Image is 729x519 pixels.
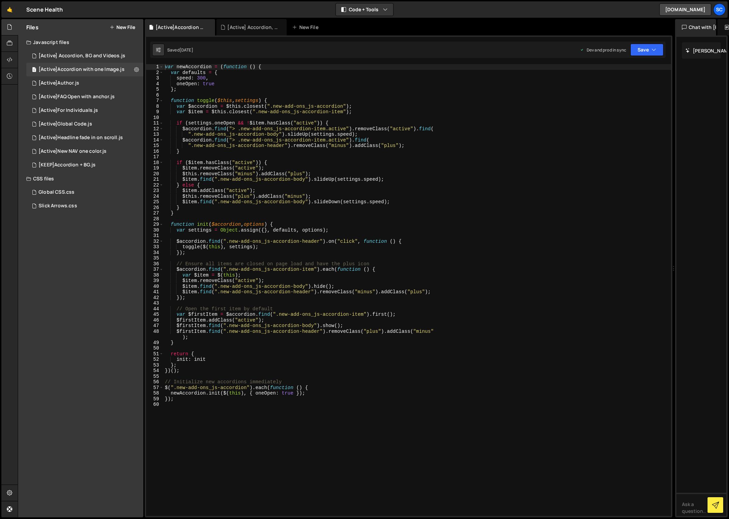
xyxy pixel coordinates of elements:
[39,66,125,73] div: [Active]Accordion with one Image.js
[180,47,193,53] div: [DATE]
[146,329,163,340] div: 48
[146,171,163,177] div: 20
[39,148,106,154] div: [Active]New NAV one color.js
[146,295,163,301] div: 42
[146,267,163,272] div: 37
[146,92,163,98] div: 6
[292,24,321,31] div: New File
[146,385,163,391] div: 57
[146,109,163,115] div: 9
[146,284,163,290] div: 40
[146,351,163,357] div: 51
[26,186,143,199] div: 3375/15317.css
[146,374,163,380] div: 55
[146,160,163,166] div: 18
[713,3,726,16] a: Sc
[39,80,79,86] div: [Active]Author.js
[146,126,163,132] div: 12
[26,158,143,172] div: 3375/19515.js
[1,1,18,18] a: 🤙
[146,132,163,137] div: 13
[146,104,163,109] div: 8
[146,70,163,76] div: 2
[18,35,143,49] div: Javascript files
[146,188,163,194] div: 23
[146,272,163,278] div: 38
[146,340,163,346] div: 49
[26,117,143,131] div: 3375/5841.js
[146,306,163,312] div: 44
[146,137,163,143] div: 14
[167,47,193,53] div: Saved
[146,227,163,233] div: 30
[146,362,163,368] div: 53
[146,379,163,385] div: 56
[146,239,163,244] div: 32
[146,154,163,160] div: 17
[110,25,135,30] button: New File
[146,149,163,154] div: 16
[146,177,163,182] div: 21
[146,205,163,211] div: 26
[39,121,92,127] div: [Active]Global Code.js
[26,5,63,14] div: Scene Health
[26,76,143,90] div: 3375/5842.js
[39,189,74,195] div: Global CSS.css
[146,75,163,81] div: 3
[146,199,163,205] div: 25
[146,182,163,188] div: 22
[146,278,163,284] div: 39
[336,3,393,16] button: Code + Tools
[39,107,98,114] div: [Active]For Individuals.js
[32,68,36,73] span: 1
[146,120,163,126] div: 11
[146,317,163,323] div: 46
[146,244,163,250] div: 33
[146,87,163,92] div: 5
[146,216,163,222] div: 28
[146,143,163,149] div: 15
[146,222,163,227] div: 29
[146,390,163,396] div: 58
[146,194,163,199] div: 24
[227,24,278,31] div: [Active] Accordion, BG and Videos.js
[146,64,163,70] div: 1
[146,300,163,306] div: 43
[580,47,626,53] div: Dev and prod in sync
[146,345,163,351] div: 50
[146,165,163,171] div: 19
[146,396,163,402] div: 59
[146,357,163,362] div: 52
[156,24,207,31] div: [Active]Accordion with one Image.js
[146,255,163,261] div: 35
[146,402,163,407] div: 60
[146,368,163,374] div: 54
[146,312,163,317] div: 45
[146,289,163,295] div: 41
[26,49,143,63] div: 3375/20206.js
[26,104,143,117] div: 3375/5826.js
[26,131,143,145] div: 3375/13624.js
[39,53,125,59] div: [Active] Accordion, BG and Videos.js
[146,250,163,256] div: 34
[26,90,143,104] div: 3375/17826.js
[146,261,163,267] div: 36
[26,24,39,31] h2: Files
[146,210,163,216] div: 27
[659,3,711,16] a: [DOMAIN_NAME]
[675,19,716,35] div: Chat with [PERSON_NAME]
[26,145,143,158] div: 3375/21034.js
[26,199,143,213] div: 3375/13750.css
[146,233,163,239] div: 31
[39,203,77,209] div: Slick Arrows.css
[39,94,115,100] div: [Active]FAQ Open with anchor.js
[146,81,163,87] div: 4
[18,172,143,186] div: CSS files
[146,323,163,329] div: 47
[39,162,96,168] div: [KEEP]Accordion + BG.js
[146,115,163,121] div: 10
[146,98,163,104] div: 7
[26,63,143,76] div: 3375/16883.js
[39,135,123,141] div: [Active]Headline fade in on scroll.js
